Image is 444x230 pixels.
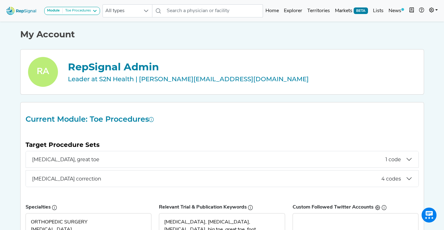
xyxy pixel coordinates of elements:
span: All types [103,5,140,17]
span: 1 code [385,157,401,162]
div: Leader at S2N Health | [PERSON_NAME][EMAIL_ADDRESS][DOMAIN_NAME] [68,74,416,84]
h6: Relevant Trial & Publication Keywords [159,204,285,210]
button: [MEDICAL_DATA], great toe1 code [26,151,418,167]
span: BETA [354,7,368,14]
div: ORTHOPEDIC SURGERY [31,218,146,226]
h1: My Account [20,29,424,40]
span: [MEDICAL_DATA] correction [32,176,381,182]
strong: Module [47,9,60,12]
h6: Specialties [26,204,152,210]
a: Home [263,5,281,17]
a: Lists [370,5,386,17]
a: Territories [305,5,332,17]
a: MarketsBETA [332,5,370,17]
button: Intel Book [407,5,417,17]
span: 4 codes [381,176,401,182]
span: [MEDICAL_DATA], great toe [32,157,385,162]
a: News [386,5,407,17]
h5: Target Procedure Sets [26,141,419,148]
h2: Current Module: Toe Procedures [22,115,423,124]
div: RA [28,57,58,87]
button: [MEDICAL_DATA] correction4 codes [26,171,418,187]
button: ModuleToe Procedures [44,7,100,15]
div: RepSignal Admin [68,59,416,74]
div: Toe Procedures [63,8,91,13]
input: Search a physician or facility [164,4,263,17]
a: Explorer [281,5,305,17]
h6: Custom Followed Twitter Accounts [293,204,419,210]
